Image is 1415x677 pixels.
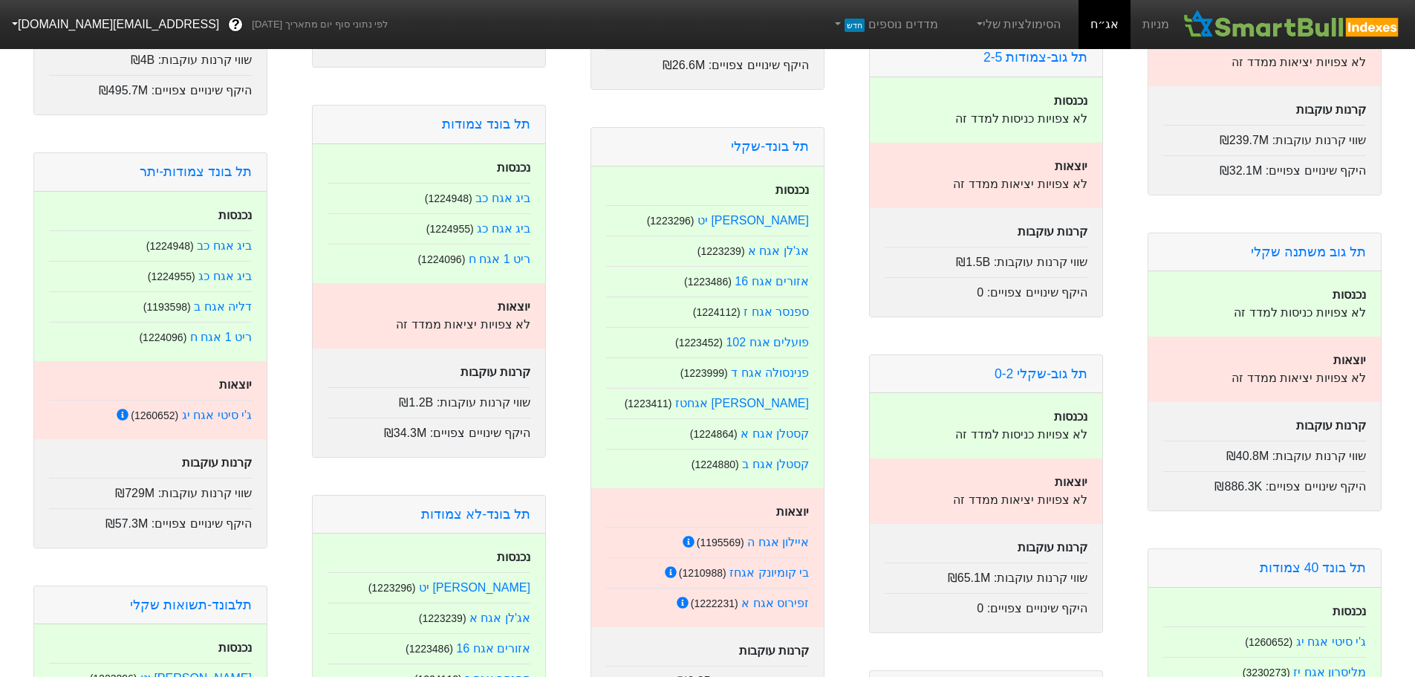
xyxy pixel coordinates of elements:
[194,300,252,313] a: דליה אגח ב
[956,256,990,268] span: ₪1.5B
[675,397,809,409] a: [PERSON_NAME] אגחטז
[442,117,530,132] a: תל בונד צמודות
[1226,450,1269,462] span: ₪40.8M
[697,245,745,257] small: ( 1223239 )
[647,215,695,227] small: ( 1223296 )
[182,409,252,421] a: ג'י סיטי אגח יג
[1163,54,1366,71] p: לא צפויות יציאות ממדד זה
[691,597,738,609] small: ( 1222231 )
[748,244,809,257] a: אג'לן אגח א
[735,275,809,288] a: אזורים אגח 16
[731,366,809,379] a: פנינסולה אגח ד
[684,276,732,288] small: ( 1223486 )
[399,396,433,409] span: ₪1.2B
[1296,103,1366,116] strong: קרנות עוקבות
[49,45,252,69] div: שווי קרנות עוקבות :
[1163,304,1366,322] p: לא צפויות כניסות למדד זה
[775,184,809,196] strong: נכנסות
[995,366,1087,381] a: תל גוב-שקלי 0-2
[1220,134,1269,146] span: ₪239.7M
[885,277,1087,302] div: היקף שינויים צפויים :
[948,571,990,584] span: ₪65.1M
[328,418,530,442] div: היקף שינויים צפויים :
[1054,94,1087,107] strong: נכנסות
[606,50,809,74] div: היקף שינויים צפויים :
[1333,354,1366,366] strong: יוצאות
[697,537,744,548] small: ( 1195569 )
[426,223,474,235] small: ( 1224955 )
[190,331,252,343] a: ריט 1 אגח ח
[729,566,809,579] a: בי קומיונק אגחז
[461,366,530,378] strong: קרנות עוקבות
[845,19,865,32] span: חדש
[885,563,1087,587] div: שווי קרנות עוקבות :
[1333,605,1366,618] strong: נכנסות
[105,517,148,530] span: ₪57.3M
[475,192,530,204] a: ביג אגח כב
[741,597,809,609] a: זפירוס אגח א
[697,214,809,227] a: [PERSON_NAME] יט
[497,551,530,563] strong: נכנסות
[131,409,178,421] small: ( 1260652 )
[417,253,465,265] small: ( 1224096 )
[1214,480,1262,493] span: ₪886.3K
[477,222,530,235] a: ביג אגח כג
[663,59,705,71] span: ₪26.6M
[885,491,1087,509] p: לא צפויות יציאות ממדד זה
[469,612,530,624] a: אג'לן אגח א
[776,505,809,518] strong: יוצאות
[693,306,741,318] small: ( 1224112 )
[252,17,388,32] span: לפי נתוני סוף יום מתאריך [DATE]
[49,508,252,533] div: היקף שינויים צפויים :
[328,316,530,334] p: לא צפויות יציאות ממדד זה
[218,641,252,654] strong: נכנסות
[425,192,472,204] small: ( 1224948 )
[1251,244,1366,259] a: תל גוב משתנה שקלי
[1163,369,1366,387] p: לא צפויות יציאות ממדד זה
[968,10,1067,39] a: הסימולציות שלי
[690,428,738,440] small: ( 1224864 )
[469,253,530,265] a: ריט 1 אגח ח
[1220,164,1262,177] span: ₪32.1M
[218,209,252,221] strong: נכנסות
[148,271,195,282] small: ( 1224955 )
[219,378,252,391] strong: יוצאות
[498,300,530,313] strong: יוצאות
[1018,225,1087,238] strong: קרנות עוקבות
[115,487,154,499] span: ₪729M
[232,15,240,35] span: ?
[1163,441,1366,465] div: שווי קרנות עוקבות :
[99,84,148,97] span: ₪495.7M
[1296,635,1366,648] a: ג'י סיטי אגח יג
[885,247,1087,271] div: שווי קרנות עוקבות :
[328,387,530,412] div: שווי קרנות עוקבות :
[726,336,809,349] a: פועלים אגח 102
[826,10,944,39] a: מדדים נוספיםחדש
[625,398,672,409] small: ( 1223411 )
[1163,125,1366,149] div: שווי קרנות עוקבות :
[1260,560,1366,575] a: תל בונד 40 צמודות
[456,642,530,655] a: אזורים אגח 16
[368,582,416,594] small: ( 1223296 )
[421,507,530,522] a: תל בונד-לא צמודות
[1296,419,1366,432] strong: קרנות עוקבות
[1333,288,1366,301] strong: נכנסות
[406,643,453,655] small: ( 1223486 )
[419,581,530,594] a: [PERSON_NAME] יט
[885,175,1087,193] p: לא צפויות יציאות ממדד זה
[49,75,252,100] div: היקף שינויים צפויים :
[742,458,809,470] a: קסטלן אגח ב
[885,110,1087,128] p: לא צפויות כניסות למדד זה
[741,427,809,440] a: קסטלן אגח א
[731,139,809,154] a: תל בונד-שקלי
[680,367,728,379] small: ( 1223999 )
[692,459,739,470] small: ( 1224880 )
[384,427,426,439] span: ₪34.3M
[747,536,809,548] a: איילון אגח ה
[419,612,466,624] small: ( 1223239 )
[146,240,194,252] small: ( 1224948 )
[1018,541,1087,554] strong: קרנות עוקבות
[885,426,1087,444] p: לא צפויות כניסות למדד זה
[1181,10,1403,39] img: SmartBull
[131,54,155,66] span: ₪4B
